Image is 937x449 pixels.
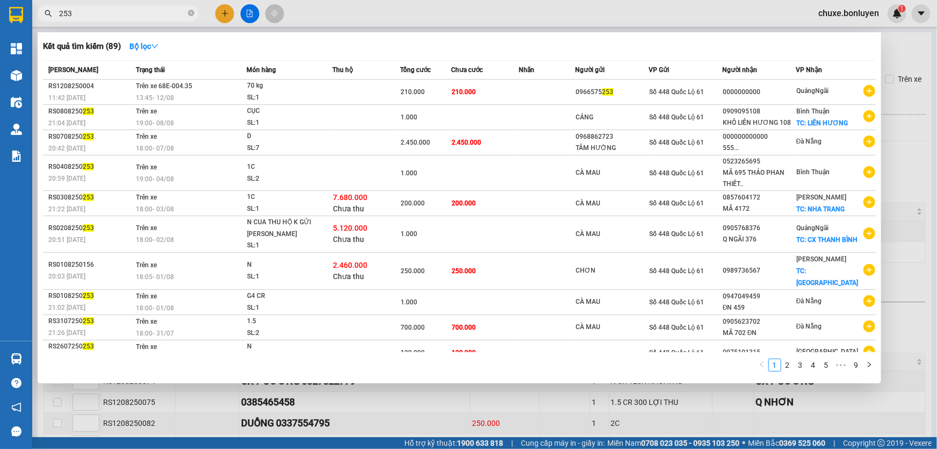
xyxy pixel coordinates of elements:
div: SL: 1 [247,117,328,129]
span: 210.000 [452,88,476,96]
span: QuảngNgãi [796,87,829,95]
div: RS0708250 [48,131,133,142]
div: ĐN 459 [723,302,795,313]
img: warehouse-icon [11,97,22,108]
div: 0000000000 [723,87,795,98]
span: 7.680.000 [333,193,367,202]
span: 20:51 [DATE] [48,236,85,244]
span: 1.000 [401,169,417,177]
img: solution-icon [11,151,22,162]
span: Số 448 Quốc Lộ 61 [649,88,704,96]
span: 250.000 [401,267,425,275]
span: [PERSON_NAME] [48,66,98,74]
a: 5 [820,359,832,371]
span: plus-circle [863,196,875,208]
span: 2.450.000 [452,139,481,146]
span: 2.460.000 [333,261,367,269]
img: warehouse-icon [11,124,22,135]
span: 200.000 [452,199,476,207]
span: VP Gửi [649,66,669,74]
div: 0989736567 [723,265,795,276]
span: Món hàng [246,66,276,74]
span: 253 [83,292,94,300]
div: 0947049459 [723,291,795,302]
span: Số 448 Quốc Lộ 61 [649,324,704,331]
span: 253 [83,194,94,201]
li: 2 [781,359,794,372]
div: N [247,259,328,271]
div: SL: 1 [247,271,328,283]
div: CÀ MAU [576,167,649,179]
span: 253 [83,163,94,170]
a: 4 [808,359,819,371]
div: 0523265695 [723,156,795,167]
div: N CUA THU HỘ K GỬI [PERSON_NAME] [247,217,328,240]
span: Bình Thuận [796,108,830,115]
span: 21:02 [DATE] [48,304,85,311]
span: TC: NHA TRANG [796,205,845,213]
span: QuảngNgãi [796,224,829,232]
span: 11:42 [DATE] [48,94,85,102]
div: 1.5 [247,316,328,327]
div: 0909095108 [723,106,795,117]
span: plus-circle [863,166,875,178]
span: plus-circle [863,110,875,122]
span: 18:00 - 31/07 [136,330,174,337]
span: plus-circle [863,320,875,332]
span: Người gửi [576,66,605,74]
span: 13:45 - 12/08 [136,94,174,102]
span: plus-circle [863,346,875,358]
div: CỤC [247,105,328,117]
a: 3 [795,359,807,371]
span: Số 448 Quốc Lộ 61 [649,230,704,238]
span: 253 [83,108,94,115]
span: Trên xe [136,318,157,325]
span: Trên xe [136,343,157,351]
div: MÃ 695 THẢO PHAN THIẾT.. [723,167,795,190]
span: Số 448 Quốc Lộ 61 [649,349,704,357]
div: CÀ MAU [576,296,649,308]
span: notification [11,402,21,412]
div: Q NGÃI 376 [723,234,795,245]
div: RS3107250 [48,316,133,327]
input: Tìm tên, số ĐT hoặc mã đơn [59,8,186,19]
li: Next 5 Pages [833,359,850,372]
div: SL: 2 [247,327,328,339]
div: 1C [247,161,328,173]
img: warehouse-icon [11,70,22,81]
span: Trên xe [136,224,157,232]
h3: Kết quả tìm kiếm ( 89 ) [43,41,121,52]
span: Trạng thái [136,66,165,74]
span: [PERSON_NAME] [796,255,846,263]
button: left [756,359,768,372]
span: 200.000 [401,199,425,207]
span: 2.450.000 [401,139,430,146]
span: [GEOGRAPHIC_DATA] [796,348,858,355]
span: 700.000 [452,324,476,331]
span: TC: CX THANH BÌNH [796,236,858,244]
div: RS0108250 [48,290,133,302]
div: CHƠN [576,265,649,276]
span: 21:26 [DATE] [48,329,85,337]
span: 120.000 [401,349,425,357]
span: Trên xe [136,133,157,140]
span: down [151,42,158,50]
span: Chưa thu [333,235,364,244]
span: 1.000 [401,230,417,238]
div: D [247,131,328,142]
span: [PERSON_NAME] [796,194,846,201]
span: 20:42 [DATE] [48,145,85,152]
span: Số 448 Quốc Lộ 61 [649,139,704,146]
span: plus-circle [863,264,875,276]
span: Chưa thu [333,272,364,281]
span: 120.000 [452,349,476,357]
span: Số 448 Quốc Lộ 61 [649,169,704,177]
div: G4 CR [247,290,328,302]
span: 18:00 - 01/08 [136,304,174,312]
div: 0905768376 [723,223,795,234]
li: 9 [850,359,863,372]
span: Đà Nẵng [796,323,822,330]
li: Next Page [863,359,876,372]
span: 19:00 - 04/08 [136,175,174,183]
span: Trên xe 68E-004.35 [136,82,192,90]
